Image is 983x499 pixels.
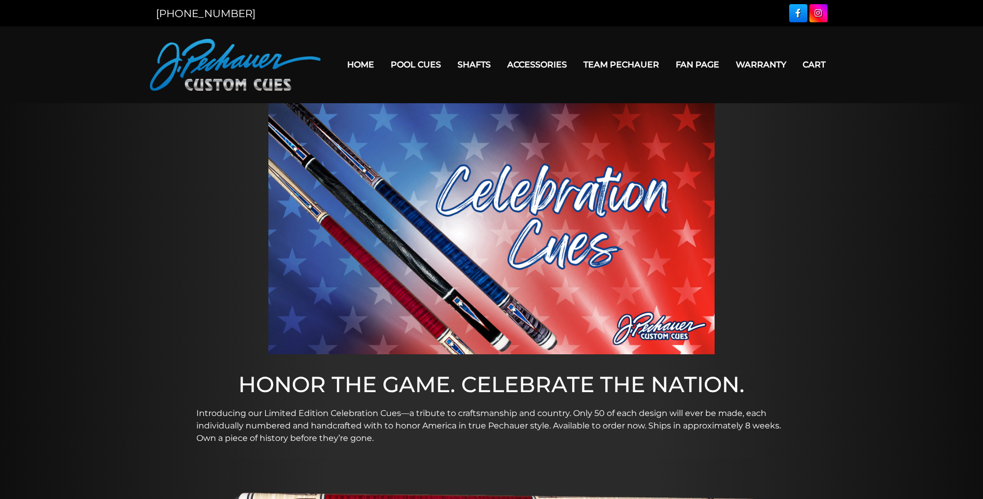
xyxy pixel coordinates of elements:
a: Pool Cues [382,51,449,78]
a: [PHONE_NUMBER] [156,7,255,20]
a: Cart [794,51,834,78]
a: Shafts [449,51,499,78]
a: Home [339,51,382,78]
p: Introducing our Limited Edition Celebration Cues—a tribute to craftsmanship and country. Only 50 ... [196,407,787,445]
a: Warranty [728,51,794,78]
a: Team Pechauer [575,51,667,78]
img: Pechauer Custom Cues [150,39,321,91]
a: Accessories [499,51,575,78]
a: Fan Page [667,51,728,78]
